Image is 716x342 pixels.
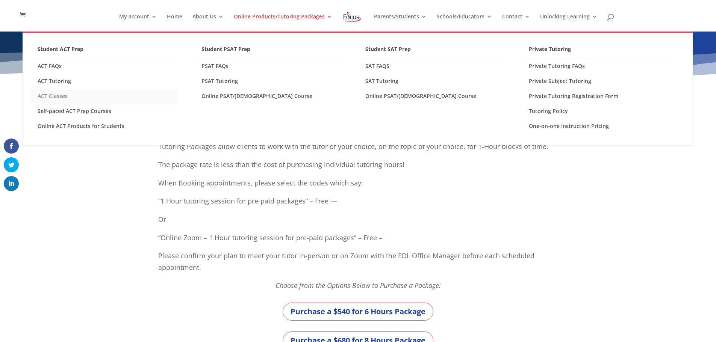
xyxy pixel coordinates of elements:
[158,250,558,280] p: Please confirm your plan to meet your tutor in-person or on Zoom with the FOL Office Manager befo...
[521,74,669,89] a: Private Subject Tutoring
[194,89,341,104] a: Online PSAT/[DEMOGRAPHIC_DATA] Course
[194,74,341,89] a: PSAT Tutoring
[30,44,177,59] a: Student ACT Prep
[502,14,530,32] a: Contact
[158,141,558,159] p: Tutoring Packages allow clients to work with the tutor of your choice, on the topic of your choic...
[358,44,505,59] a: Student SAT Prep
[30,104,177,119] a: Self-paced ACT Prep Courses
[167,14,182,32] a: Home
[540,14,597,32] a: Unlocking Learning
[521,44,669,59] a: Private Tutoring
[276,281,441,290] em: Choose from the Options Below to Purchase a Package:
[158,195,558,214] p: “1 Hour tutoring session for pre-paid packages” – Free —
[30,89,177,104] a: ACT Classes
[158,232,558,250] p: “Online Zoom – 1 Hour tutoring session for pre-paid packages” – Free –
[521,119,669,134] a: One-on-one Instruction Pricing
[158,177,558,196] p: When Booking appointments, please select the codes which say:
[234,14,332,32] a: Online Products/Tutoring Packages
[358,59,505,74] a: SAT FAQS
[30,59,177,74] a: ACT FAQs
[158,214,558,232] p: Or
[358,89,505,104] a: Online PSAT/[DEMOGRAPHIC_DATA] Course
[521,59,669,74] a: Private Tutoring FAQs
[30,119,177,134] a: Online ACT Products for Students
[283,303,433,321] a: Purchase a $540 for 6 Hours Package
[342,10,362,24] img: Focus on Learning
[158,159,558,177] p: The package rate is less than the cost of purchasing individual tutoring hours!
[119,14,157,32] a: My account
[521,89,669,104] a: Private Tutoring Registration Form
[521,104,669,119] a: Tutoring Policy
[30,74,177,89] a: ACT Tutoring
[358,74,505,89] a: SAT Tutoring
[194,59,341,74] a: PSAT FAQs
[374,14,427,32] a: Parents/Students
[194,44,341,59] a: Student PSAT Prep
[437,14,492,32] a: Schools/Educators
[192,14,224,32] a: About Us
